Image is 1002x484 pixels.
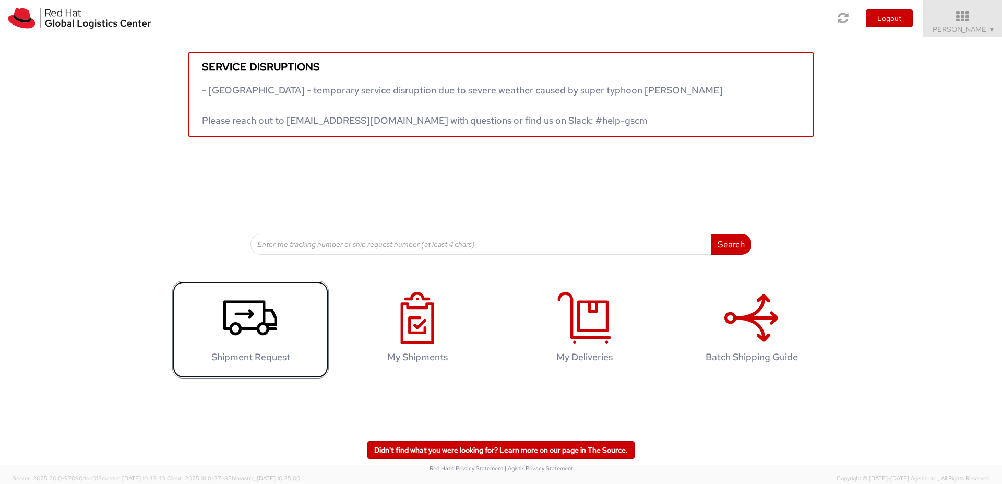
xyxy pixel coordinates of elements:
a: Service disruptions - [GEOGRAPHIC_DATA] - temporary service disruption due to severe weather caus... [188,52,814,137]
span: Server: 2025.20.0-970904bc0f3 [13,475,165,482]
a: Shipment Request [172,281,329,379]
span: [PERSON_NAME] [930,25,995,34]
img: rh-logistics-00dfa346123c4ec078e1.svg [8,8,151,29]
h4: Batch Shipping Guide [684,352,819,362]
h4: My Deliveries [517,352,652,362]
h5: Service disruptions [202,61,800,73]
a: | Agistix Privacy Statement [505,465,573,472]
h4: My Shipments [350,352,485,362]
span: Copyright © [DATE]-[DATE] Agistix Inc., All Rights Reserved [837,475,989,483]
a: My Deliveries [506,281,663,379]
a: Batch Shipping Guide [673,281,830,379]
span: master, [DATE] 10:43:43 [102,475,165,482]
span: Client: 2025.18.0-37e85b1 [167,475,300,482]
a: My Shipments [339,281,496,379]
button: Search [711,234,751,255]
span: - [GEOGRAPHIC_DATA] - temporary service disruption due to severe weather caused by super typhoon ... [202,84,723,126]
a: Didn't find what you were looking for? Learn more on our page in The Source. [367,441,635,459]
input: Enter the tracking number or ship request number (at least 4 chars) [250,234,711,255]
h4: Shipment Request [183,352,318,362]
span: master, [DATE] 10:25:00 [236,475,300,482]
span: ▼ [989,26,995,34]
a: Red Hat's Privacy Statement [430,465,503,472]
button: Logout [866,9,913,27]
